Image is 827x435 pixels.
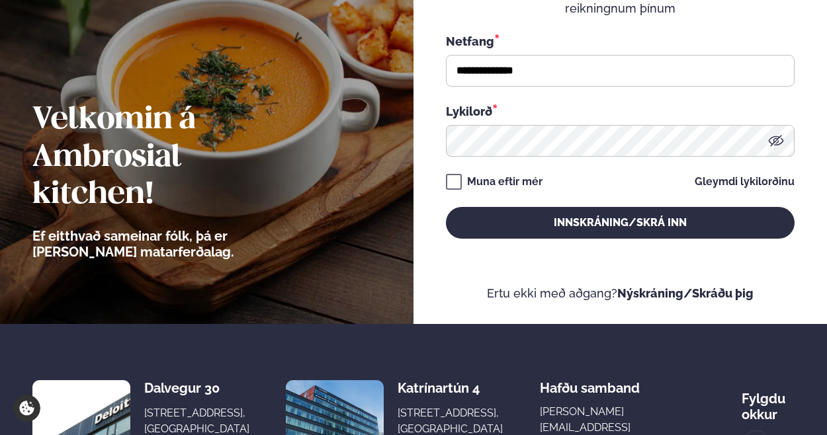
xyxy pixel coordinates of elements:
a: Nýskráning/Skráðu þig [617,286,754,300]
div: Dalvegur 30 [144,380,249,396]
p: Ertu ekki með aðgang? [446,286,795,301]
div: Fylgdu okkur [742,380,795,422]
span: Hafðu samband [540,370,640,396]
div: Katrínartún 4 [398,380,503,396]
p: Ef eitthvað sameinar fólk, þá er [PERSON_NAME] matarferðalag. [32,228,307,260]
button: Innskráning/Skrá inn [446,207,795,239]
h2: Velkomin á Ambrosial kitchen! [32,102,307,213]
div: Netfang [446,32,795,50]
div: Lykilorð [446,102,795,120]
a: Cookie settings [13,395,40,422]
a: Gleymdi lykilorðinu [695,177,795,187]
